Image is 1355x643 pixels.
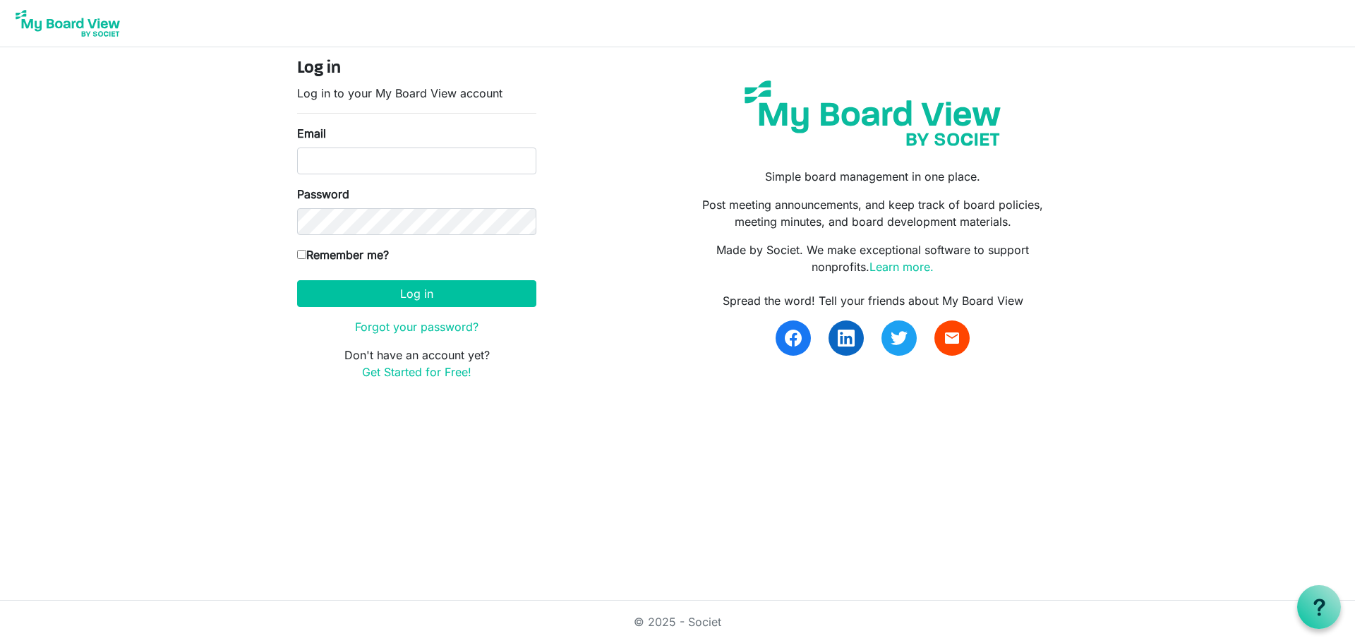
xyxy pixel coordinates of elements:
a: Get Started for Free! [362,365,471,379]
img: facebook.svg [785,330,802,347]
a: email [934,320,970,356]
a: Forgot your password? [355,320,478,334]
p: Simple board management in one place. [688,168,1058,185]
span: email [944,330,960,347]
p: Made by Societ. We make exceptional software to support nonprofits. [688,241,1058,275]
a: © 2025 - Societ [634,615,721,629]
p: Don't have an account yet? [297,347,536,380]
p: Post meeting announcements, and keep track of board policies, meeting minutes, and board developm... [688,196,1058,230]
p: Log in to your My Board View account [297,85,536,102]
h4: Log in [297,59,536,79]
button: Log in [297,280,536,307]
div: Spread the word! Tell your friends about My Board View [688,292,1058,309]
label: Email [297,125,326,142]
img: My Board View Logo [11,6,124,41]
img: linkedin.svg [838,330,855,347]
img: twitter.svg [891,330,908,347]
label: Password [297,186,349,203]
input: Remember me? [297,250,306,259]
img: my-board-view-societ.svg [734,70,1011,157]
label: Remember me? [297,246,389,263]
a: Learn more. [869,260,934,274]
